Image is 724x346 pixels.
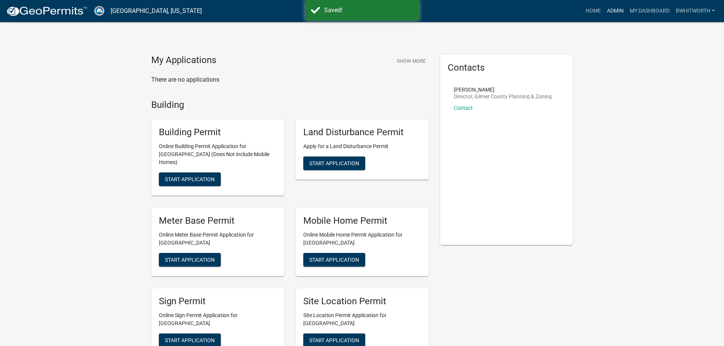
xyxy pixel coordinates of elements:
[303,127,421,138] h5: Land Disturbance Permit
[454,87,552,92] p: [PERSON_NAME]
[303,296,421,307] h5: Site Location Permit
[303,156,365,170] button: Start Application
[111,5,202,17] a: [GEOGRAPHIC_DATA], [US_STATE]
[159,231,277,247] p: Online Meter Base Permit Application for [GEOGRAPHIC_DATA]
[159,127,277,138] h5: Building Permit
[303,311,421,327] p: Site Location Permit Application for [GEOGRAPHIC_DATA]
[627,4,673,18] a: My Dashboard
[324,6,413,15] div: Saved!
[309,337,359,343] span: Start Application
[394,55,429,67] button: Show More
[454,105,473,111] a: Contact
[604,4,627,18] a: Admin
[159,253,221,267] button: Start Application
[151,100,429,111] h4: Building
[159,296,277,307] h5: Sign Permit
[165,256,215,262] span: Start Application
[309,256,359,262] span: Start Application
[159,215,277,226] h5: Meter Base Permit
[454,94,552,99] p: Director, Gilmer County Planning & Zoning
[303,142,421,150] p: Apply for a Land Disturbance Permit
[159,172,221,186] button: Start Application
[151,75,429,84] p: There are no applications
[151,55,216,66] h4: My Applications
[159,311,277,327] p: Online Sign Permit Application for [GEOGRAPHIC_DATA]
[93,6,105,16] img: Gilmer County, Georgia
[303,231,421,247] p: Online Mobile Home Permit Application for [GEOGRAPHIC_DATA]
[165,337,215,343] span: Start Application
[159,142,277,166] p: Online Building Permit Application for [GEOGRAPHIC_DATA] (Does Not include Mobile Homes)
[303,253,365,267] button: Start Application
[303,215,421,226] h5: Mobile Home Permit
[165,176,215,182] span: Start Application
[583,4,604,18] a: Home
[673,4,718,18] a: BWhitworth
[448,62,566,73] h5: Contacts
[309,160,359,166] span: Start Application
